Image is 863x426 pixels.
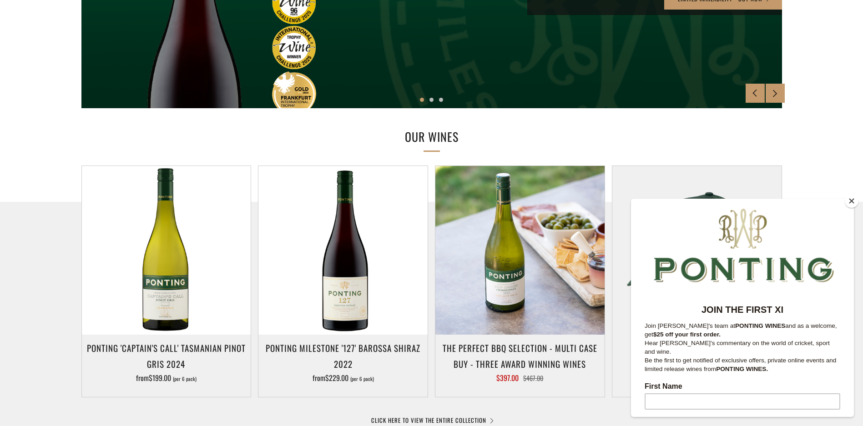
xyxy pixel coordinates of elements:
p: Be the first to get notified of exclusive offers, private online events and limited release wines... [14,157,209,175]
h3: Ponting Milestone '127' Barossa Shiraz 2022 [263,340,423,371]
span: $397.00 [496,372,519,383]
h3: The perfect BBQ selection - MULTI CASE BUY - Three award winning wines [440,340,600,371]
h3: Ponting 'Captain's Call' Tasmanian Pinot Gris 2024 [86,340,247,371]
strong: JOIN THE FIRST XI [71,106,152,116]
span: from [313,372,374,383]
label: First Name [14,184,209,195]
span: $199.00 [149,372,171,383]
span: (per 6 pack) [173,376,197,381]
p: Hear [PERSON_NAME]'s commentary on the world of cricket, sport and wine. [14,140,209,157]
h3: Ponting "Green" Cap [617,340,777,356]
span: $229.00 [325,372,348,383]
button: 3 [439,98,443,102]
label: Email [14,260,209,271]
input: Subscribe [14,298,209,315]
h2: OUR WINES [282,127,582,146]
a: CLICK HERE TO VIEW THE ENTIRE COLLECTION [371,416,492,425]
a: The perfect BBQ selection - MULTI CASE BUY - Three award winning wines $397.00 $467.00 [435,340,605,386]
span: (per 6 pack) [350,376,374,381]
label: Last Name [14,222,209,233]
button: Close [845,194,858,208]
button: 1 [420,98,424,102]
span: from [136,372,197,383]
a: Ponting "Green" Cap from$34.99 [612,340,782,386]
p: Join [PERSON_NAME]'s team at and as a welcome, get [14,123,209,140]
span: We will send you a confirmation email to subscribe. I agree to sign up to the Ponting Wines newsl... [14,326,204,365]
a: Ponting 'Captain's Call' Tasmanian Pinot Gris 2024 from$199.00 (per 6 pack) [82,340,251,386]
strong: PONTING WINES. [85,167,137,174]
button: 2 [429,98,434,102]
a: Ponting Milestone '127' Barossa Shiraz 2022 from$229.00 (per 6 pack) [258,340,428,386]
strong: PONTING WINES [104,124,154,130]
strong: $25 off your first order. [22,132,90,139]
span: $467.00 [523,373,543,383]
